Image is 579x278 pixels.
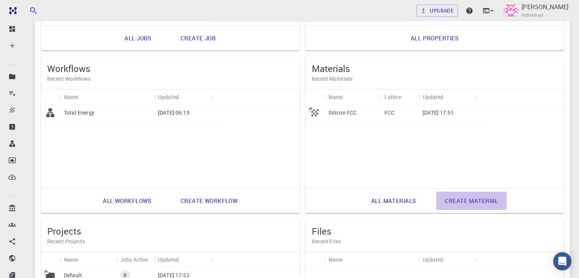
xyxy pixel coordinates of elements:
[94,192,160,210] a: All workflows
[522,11,543,19] span: Individual
[402,29,467,47] a: All properties
[443,253,455,265] button: Sort
[329,252,343,267] div: Name
[154,252,211,267] div: Updated
[312,225,558,237] h5: Files
[47,75,293,83] h6: Recent Workflows
[78,253,91,265] button: Sort
[329,109,357,117] p: Silicon FCC
[64,109,94,117] p: Total Energy
[64,252,78,267] div: Name
[363,192,424,210] a: All materials
[64,89,78,104] div: Name
[158,89,179,104] div: Updated
[312,75,558,83] h6: Recent Materials
[422,89,443,104] div: Updated
[154,89,211,104] div: Updated
[401,91,413,103] button: Sort
[436,192,506,210] a: Create material
[47,237,293,246] h6: Recent Projects
[312,237,558,246] h6: Recent Files
[158,109,190,117] p: [DATE] 06:19
[47,62,293,75] h5: Workflows
[343,91,355,103] button: Sort
[41,252,60,267] div: Icon
[41,89,60,104] div: Icon
[78,91,91,103] button: Sort
[47,225,293,237] h5: Projects
[306,89,325,104] div: Icon
[158,252,179,267] div: Updated
[60,89,154,104] div: Name
[329,89,343,104] div: Name
[553,252,571,270] div: Open Intercom Messenger
[179,253,191,265] button: Sort
[116,252,154,267] div: Jobs Active
[422,109,454,117] p: [DATE] 17:51
[418,89,475,104] div: Updated
[418,252,475,267] div: Updated
[172,192,246,210] a: Create workflow
[120,252,148,267] div: Jobs Active
[312,62,558,75] h5: Materials
[172,29,224,47] a: Create job
[416,5,458,17] a: Upgrade
[60,252,116,267] div: Name
[116,29,160,47] a: All jobs
[179,91,191,103] button: Sort
[325,89,381,104] div: Name
[503,3,518,18] img: RAHUL JARARIYA
[522,2,568,11] p: [PERSON_NAME]
[343,253,355,265] button: Sort
[384,109,394,117] p: FCC
[384,89,401,104] div: Lattice
[6,7,17,14] img: logo
[422,252,443,267] div: Updated
[306,252,325,267] div: Icon
[15,5,43,12] span: Support
[380,89,418,104] div: Lattice
[325,252,419,267] div: Name
[443,91,455,103] button: Sort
